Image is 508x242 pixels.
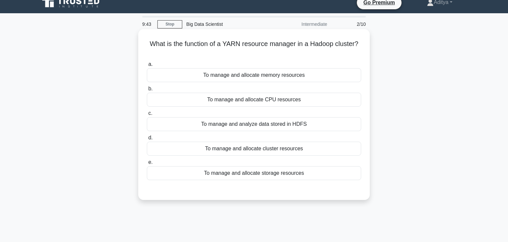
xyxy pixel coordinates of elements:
[273,18,331,31] div: Intermediate
[148,61,152,67] span: a.
[148,110,152,116] span: c.
[331,18,370,31] div: 2/10
[147,68,361,82] div: To manage and allocate memory resources
[147,166,361,180] div: To manage and allocate storage resources
[138,18,157,31] div: 9:43
[147,142,361,156] div: To manage and allocate cluster resources
[147,117,361,131] div: To manage and analyze data stored in HDFS
[148,159,152,165] span: e.
[148,135,152,140] span: d.
[182,18,273,31] div: Big Data Scientist
[148,86,152,91] span: b.
[147,93,361,107] div: To manage and allocate CPU resources
[157,20,182,28] a: Stop
[146,40,362,56] h5: What is the function of a YARN resource manager in a Hadoop cluster?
